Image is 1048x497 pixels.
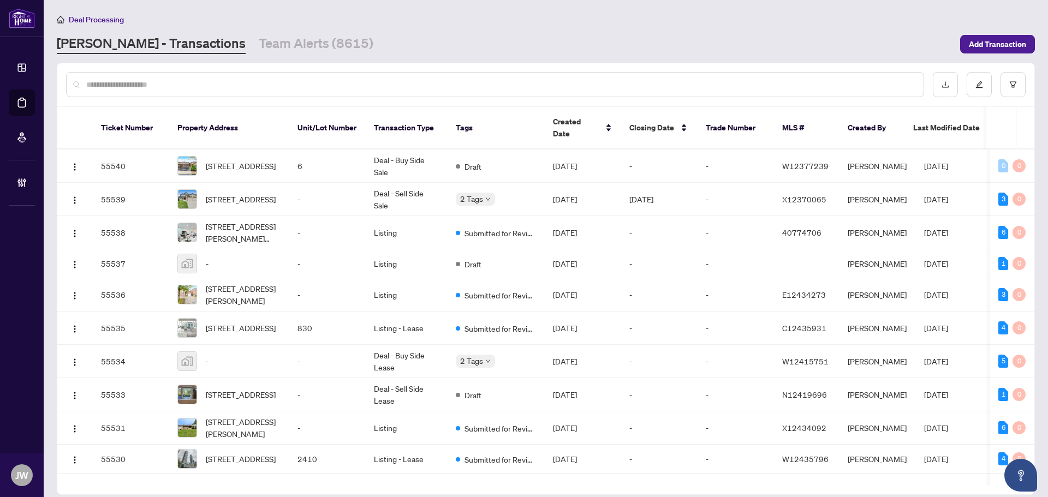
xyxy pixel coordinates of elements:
[924,454,948,464] span: [DATE]
[697,411,773,445] td: -
[621,149,697,183] td: -
[66,224,84,241] button: Logo
[924,161,948,171] span: [DATE]
[782,227,821,237] span: 40774706
[365,411,447,445] td: Listing
[697,107,773,149] th: Trade Number
[169,107,289,149] th: Property Address
[848,161,907,171] span: [PERSON_NAME]
[1013,288,1026,301] div: 0
[924,390,948,399] span: [DATE]
[92,345,169,378] td: 55534
[924,227,948,237] span: [DATE]
[178,285,196,304] img: thumbnail-img
[92,183,169,216] td: 55539
[289,445,365,474] td: 2410
[465,422,535,434] span: Submitted for Review
[960,35,1035,53] button: Add Transaction
[697,445,773,474] td: -
[553,161,577,171] span: [DATE]
[1013,257,1026,270] div: 0
[553,227,577,237] span: [DATE]
[621,249,697,278] td: -
[178,418,196,437] img: thumbnail-img
[1009,81,1017,88] span: filter
[553,290,577,300] span: [DATE]
[848,323,907,333] span: [PERSON_NAME]
[848,390,907,399] span: [PERSON_NAME]
[70,229,79,238] img: Logo
[365,345,447,378] td: Deal - Buy Side Lease
[365,278,447,312] td: Listing
[1013,321,1026,334] div: 0
[9,8,35,28] img: logo
[1013,159,1026,172] div: 0
[782,290,826,300] span: E12434273
[259,34,373,54] a: Team Alerts (8615)
[92,378,169,411] td: 55533
[92,445,169,474] td: 55530
[70,424,79,433] img: Logo
[178,157,196,175] img: thumbnail-img
[92,107,169,149] th: Ticket Number
[621,345,697,378] td: -
[967,72,992,97] button: edit
[66,157,84,175] button: Logo
[621,411,697,445] td: -
[465,227,535,239] span: Submitted for Review
[621,445,697,474] td: -
[92,149,169,183] td: 55540
[66,319,84,337] button: Logo
[998,193,1008,206] div: 3
[57,16,64,23] span: home
[998,388,1008,401] div: 1
[92,278,169,312] td: 55536
[697,249,773,278] td: -
[92,411,169,445] td: 55531
[206,355,209,367] span: -
[553,454,577,464] span: [DATE]
[621,278,697,312] td: -
[621,107,697,149] th: Closing Date
[365,149,447,183] td: Deal - Buy Side Sale
[621,378,697,411] td: -
[70,325,79,333] img: Logo
[365,183,447,216] td: Deal - Sell Side Sale
[465,322,535,334] span: Submitted for Review
[924,356,948,366] span: [DATE]
[942,81,949,88] span: download
[782,423,826,433] span: X12434092
[70,260,79,269] img: Logo
[998,159,1008,172] div: 0
[782,454,829,464] span: W12435796
[975,81,983,88] span: edit
[924,323,948,333] span: [DATE]
[1013,226,1026,239] div: 0
[697,216,773,249] td: -
[553,194,577,204] span: [DATE]
[1001,72,1026,97] button: filter
[998,421,1008,434] div: 6
[924,423,948,433] span: [DATE]
[447,107,544,149] th: Tags
[465,389,481,401] span: Draft
[460,193,483,205] span: 2 Tags
[206,388,276,400] span: [STREET_ADDRESS]
[697,278,773,312] td: -
[697,345,773,378] td: -
[848,227,907,237] span: [PERSON_NAME]
[969,35,1026,53] span: Add Transaction
[206,322,276,334] span: [STREET_ADDRESS]
[365,378,447,411] td: Deal - Sell Side Lease
[66,450,84,468] button: Logo
[485,196,491,202] span: down
[1013,355,1026,368] div: 0
[553,356,577,366] span: [DATE]
[998,288,1008,301] div: 3
[629,122,674,134] span: Closing Date
[289,149,365,183] td: 6
[621,312,697,345] td: -
[998,452,1008,465] div: 4
[1004,459,1037,492] button: Open asap
[206,453,276,465] span: [STREET_ADDRESS]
